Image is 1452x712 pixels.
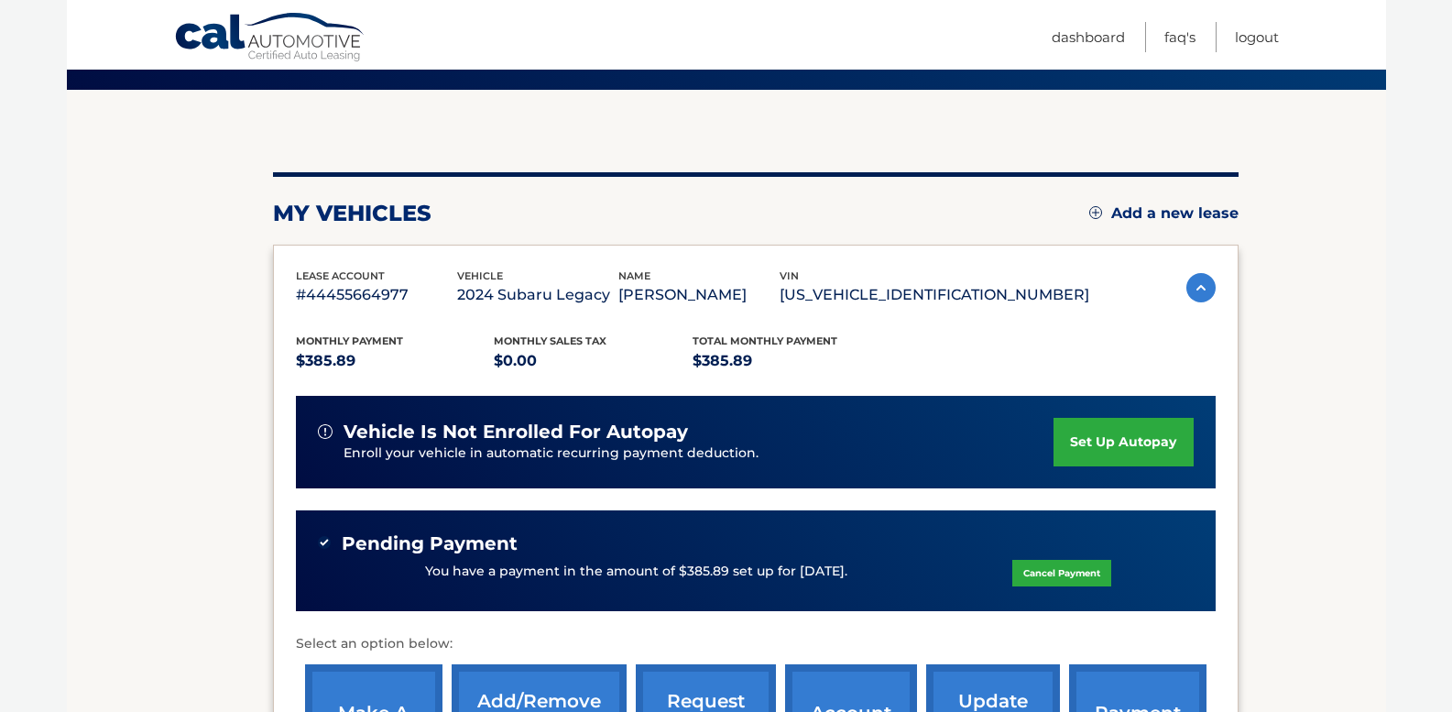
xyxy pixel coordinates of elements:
p: Select an option below: [296,633,1216,655]
a: Add a new lease [1089,204,1239,223]
span: vehicle is not enrolled for autopay [344,421,688,444]
img: alert-white.svg [318,424,333,439]
p: 2024 Subaru Legacy [457,282,618,308]
img: accordion-active.svg [1186,273,1216,302]
p: $0.00 [494,348,693,374]
p: $385.89 [693,348,891,374]
img: check-green.svg [318,536,331,549]
img: add.svg [1089,206,1102,219]
span: Monthly sales Tax [494,334,606,347]
span: vin [780,269,799,282]
a: Cal Automotive [174,12,366,65]
span: Monthly Payment [296,334,403,347]
a: Logout [1235,22,1279,52]
span: Pending Payment [342,532,518,555]
p: $385.89 [296,348,495,374]
p: [US_VEHICLE_IDENTIFICATION_NUMBER] [780,282,1089,308]
h2: my vehicles [273,200,431,227]
a: FAQ's [1164,22,1195,52]
p: [PERSON_NAME] [618,282,780,308]
p: Enroll your vehicle in automatic recurring payment deduction. [344,444,1054,464]
a: set up autopay [1054,418,1193,466]
p: #44455664977 [296,282,457,308]
span: Total Monthly Payment [693,334,837,347]
span: name [618,269,650,282]
p: You have a payment in the amount of $385.89 set up for [DATE]. [425,562,847,582]
span: vehicle [457,269,503,282]
span: lease account [296,269,385,282]
a: Dashboard [1052,22,1125,52]
a: Cancel Payment [1012,560,1111,586]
